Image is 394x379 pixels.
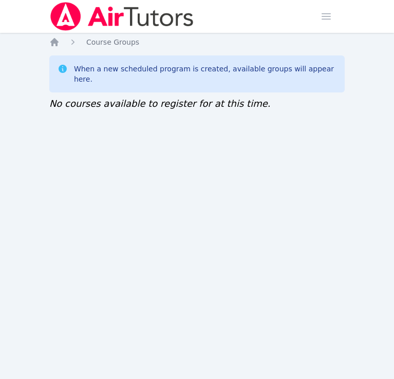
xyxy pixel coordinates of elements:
[74,64,336,84] div: When a new scheduled program is created, available groups will appear here.
[49,98,271,109] span: No courses available to register for at this time.
[86,38,139,46] span: Course Groups
[86,37,139,47] a: Course Groups
[49,37,345,47] nav: Breadcrumb
[49,2,195,31] img: Air Tutors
